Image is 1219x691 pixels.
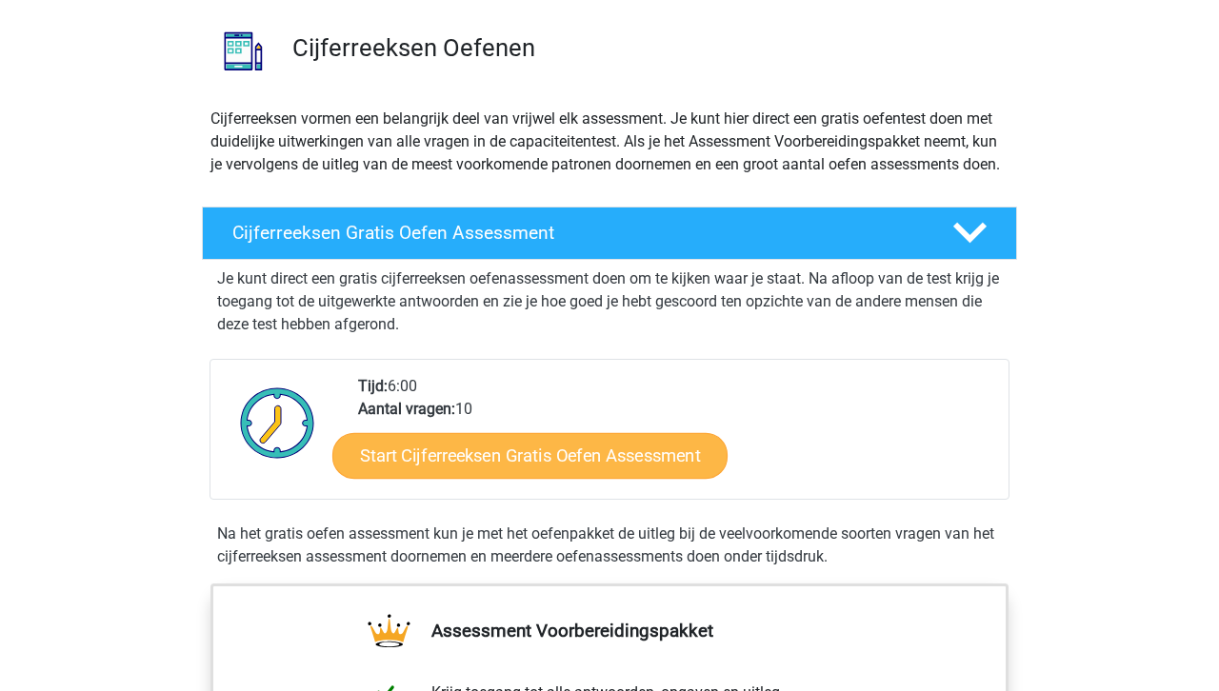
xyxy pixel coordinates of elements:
[210,523,1009,568] div: Na het gratis oefen assessment kun je met het oefenpakket de uitleg bij de veelvoorkomende soorte...
[332,432,728,478] a: Start Cijferreeksen Gratis Oefen Assessment
[358,400,455,418] b: Aantal vragen:
[194,207,1025,260] a: Cijferreeksen Gratis Oefen Assessment
[203,10,284,91] img: cijferreeksen
[358,377,388,395] b: Tijd:
[232,222,922,244] h4: Cijferreeksen Gratis Oefen Assessment
[230,375,326,470] img: Klok
[292,33,1002,63] h3: Cijferreeksen Oefenen
[210,108,1009,176] p: Cijferreeksen vormen een belangrijk deel van vrijwel elk assessment. Je kunt hier direct een grat...
[344,375,1008,499] div: 6:00 10
[217,267,1002,336] p: Je kunt direct een gratis cijferreeksen oefenassessment doen om te kijken waar je staat. Na afloo...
